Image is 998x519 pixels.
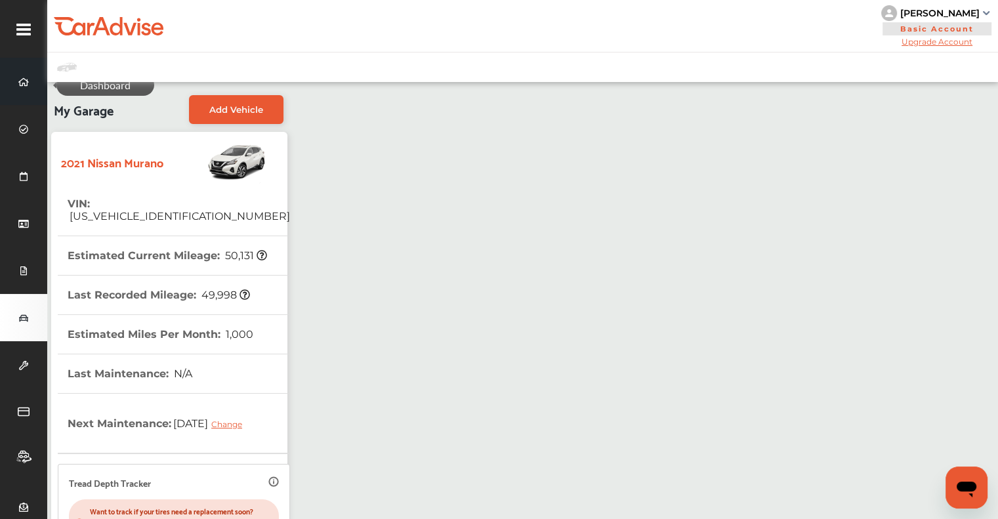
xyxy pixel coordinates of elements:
[54,95,114,124] span: My Garage
[61,152,163,172] strong: 2021 Nissan Murano
[900,7,980,19] div: [PERSON_NAME]
[211,419,249,429] div: Change
[946,467,988,509] iframe: Button to launch messaging window
[68,210,290,222] span: [US_VEHICLE_IDENTIFICATION_NUMBER]
[57,59,77,75] img: placeholder_car.fcab19be.svg
[68,184,290,236] th: VIN :
[171,407,252,440] span: [DATE]
[68,236,267,275] th: Estimated Current Mileage :
[224,328,253,341] span: 1,000
[56,74,154,96] span: Dashboard
[209,104,263,115] span: Add Vehicle
[90,505,274,517] p: Want to track if your tires need a replacement soon?
[163,138,267,184] img: Vehicle
[883,22,991,35] span: Basic Account
[68,354,192,393] th: Last Maintenance :
[881,5,897,21] img: knH8PDtVvWoAbQRylUukY18CTiRevjo20fAtgn5MLBQj4uumYvk2MzTtcAIzfGAtb1XOLVMAvhLuqoNAbL4reqehy0jehNKdM...
[983,11,989,15] img: sCxJUJ+qAmfqhQGDUl18vwLg4ZYJ6CxN7XmbOMBAAAAAElFTkSuQmCC
[68,276,250,314] th: Last Recorded Mileage :
[223,249,267,262] span: 50,131
[199,289,250,301] span: 49,998
[172,367,192,380] span: N/A
[69,475,151,490] p: Tread Depth Tracker
[189,95,283,124] a: Add Vehicle
[68,315,253,354] th: Estimated Miles Per Month :
[68,394,252,453] th: Next Maintenance :
[881,37,993,47] span: Upgrade Account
